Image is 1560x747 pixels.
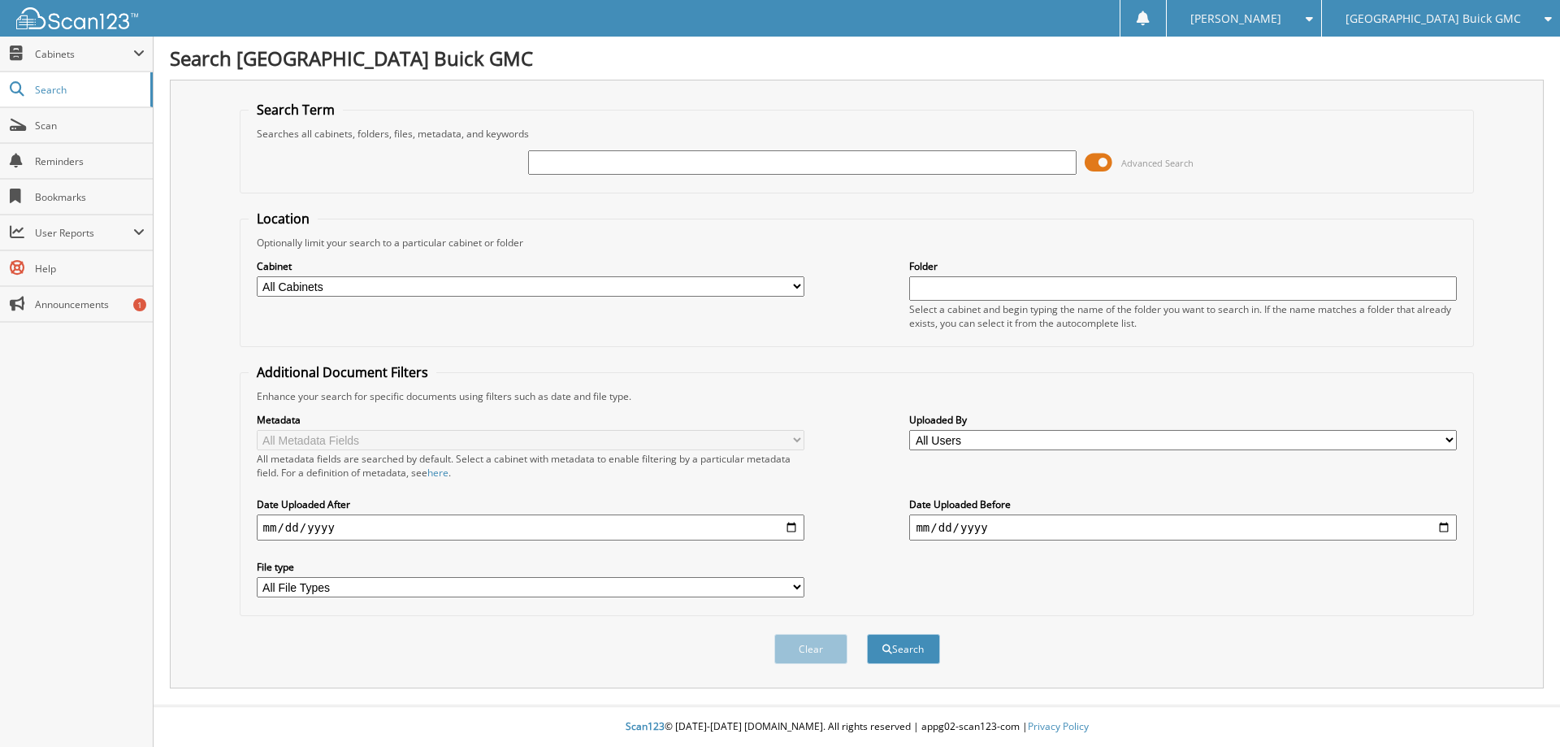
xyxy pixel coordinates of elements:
[154,707,1560,747] div: © [DATE]-[DATE] [DOMAIN_NAME]. All rights reserved | appg02-scan123-com |
[35,47,133,61] span: Cabinets
[35,83,142,97] span: Search
[35,119,145,132] span: Scan
[427,466,448,480] a: here
[257,413,804,427] label: Metadata
[774,634,847,664] button: Clear
[257,515,804,541] input: start
[35,154,145,168] span: Reminders
[249,389,1466,403] div: Enhance your search for specific documents using filters such as date and file type.
[35,190,145,204] span: Bookmarks
[909,515,1457,541] input: end
[170,45,1544,72] h1: Search [GEOGRAPHIC_DATA] Buick GMC
[1345,14,1521,24] span: [GEOGRAPHIC_DATA] Buick GMC
[1028,719,1089,733] a: Privacy Policy
[249,236,1466,250] div: Optionally limit your search to a particular cabinet or folder
[35,226,133,240] span: User Reports
[249,210,318,228] legend: Location
[257,259,804,273] label: Cabinet
[249,127,1466,141] div: Searches all cabinets, folders, files, metadata, and keywords
[249,101,343,119] legend: Search Term
[257,452,804,480] div: All metadata fields are searched by default. Select a cabinet with metadata to enable filtering b...
[257,497,804,511] label: Date Uploaded After
[1190,14,1281,24] span: [PERSON_NAME]
[867,634,940,664] button: Search
[249,363,436,381] legend: Additional Document Filters
[909,259,1457,273] label: Folder
[909,497,1457,511] label: Date Uploaded Before
[35,297,145,311] span: Announcements
[16,7,138,29] img: scan123-logo-white.svg
[909,302,1457,330] div: Select a cabinet and begin typing the name of the folder you want to search in. If the name match...
[133,298,146,311] div: 1
[35,262,145,276] span: Help
[257,560,804,574] label: File type
[626,719,665,733] span: Scan123
[1121,157,1194,169] span: Advanced Search
[909,413,1457,427] label: Uploaded By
